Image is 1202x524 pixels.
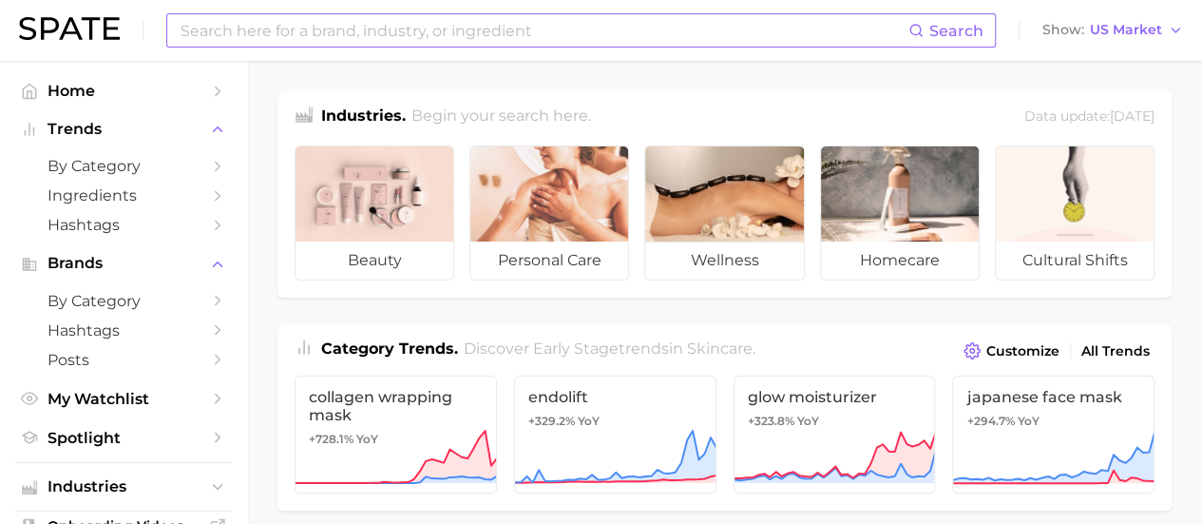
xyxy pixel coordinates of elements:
[820,146,980,281] a: homecare
[1024,105,1154,130] div: Data update: [DATE]
[48,121,200,138] span: Trends
[356,432,378,447] span: YoY
[15,423,232,453] a: Spotlight
[15,286,232,316] a: by Category
[48,82,200,100] span: Home
[296,242,453,280] span: beauty
[309,388,483,424] span: collagen wrapping mask
[15,316,232,345] a: Hashtags
[687,340,753,358] span: skincare
[986,343,1059,359] span: Customize
[309,432,353,446] span: +728.1%
[48,292,200,310] span: by Category
[644,146,804,281] a: wellness
[528,414,575,428] span: +329.2%
[470,242,628,280] span: personal care
[15,345,232,375] a: Posts
[15,181,232,210] a: Ingredients
[295,376,497,494] a: collagen wrapping mask+728.1% YoY
[48,351,200,369] span: Posts
[15,249,232,278] button: Brands
[966,414,1014,428] span: +294.7%
[469,146,629,281] a: personal care
[748,388,922,406] span: glow moisturizer
[48,429,200,447] span: Spotlight
[514,376,716,494] a: endolift+329.2% YoY
[15,210,232,240] a: Hashtags
[48,321,200,340] span: Hashtags
[321,105,406,130] h1: Industries.
[48,216,200,234] span: Hashtags
[321,340,458,358] span: Category Trends .
[15,115,232,144] button: Trends
[995,146,1154,281] a: cultural shifts
[734,376,936,494] a: glow moisturizer+323.8% YoY
[15,76,232,106] a: Home
[48,255,200,272] span: Brands
[929,22,983,40] span: Search
[1042,25,1084,35] span: Show
[464,340,755,358] span: Discover Early Stage trends in .
[15,384,232,414] a: My Watchlist
[411,105,591,130] h2: Begin your search here.
[996,242,1154,280] span: cultural shifts
[952,376,1154,494] a: japanese face mask+294.7% YoY
[1038,18,1188,43] button: ShowUS Market
[966,388,1140,406] span: japanese face mask
[48,390,200,408] span: My Watchlist
[821,242,979,280] span: homecare
[1017,414,1039,429] span: YoY
[959,338,1064,364] button: Customize
[15,151,232,181] a: by Category
[1081,343,1150,359] span: All Trends
[48,478,200,495] span: Industries
[645,242,803,280] span: wellness
[1090,25,1162,35] span: US Market
[295,146,454,281] a: beauty
[48,186,200,204] span: Ingredients
[748,414,794,428] span: +323.8%
[179,14,908,47] input: Search here for a brand, industry, or ingredient
[19,17,120,40] img: SPATE
[48,157,200,175] span: by Category
[1077,339,1154,364] a: All Trends
[15,473,232,501] button: Industries
[578,414,600,429] span: YoY
[797,414,819,429] span: YoY
[528,388,702,406] span: endolift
